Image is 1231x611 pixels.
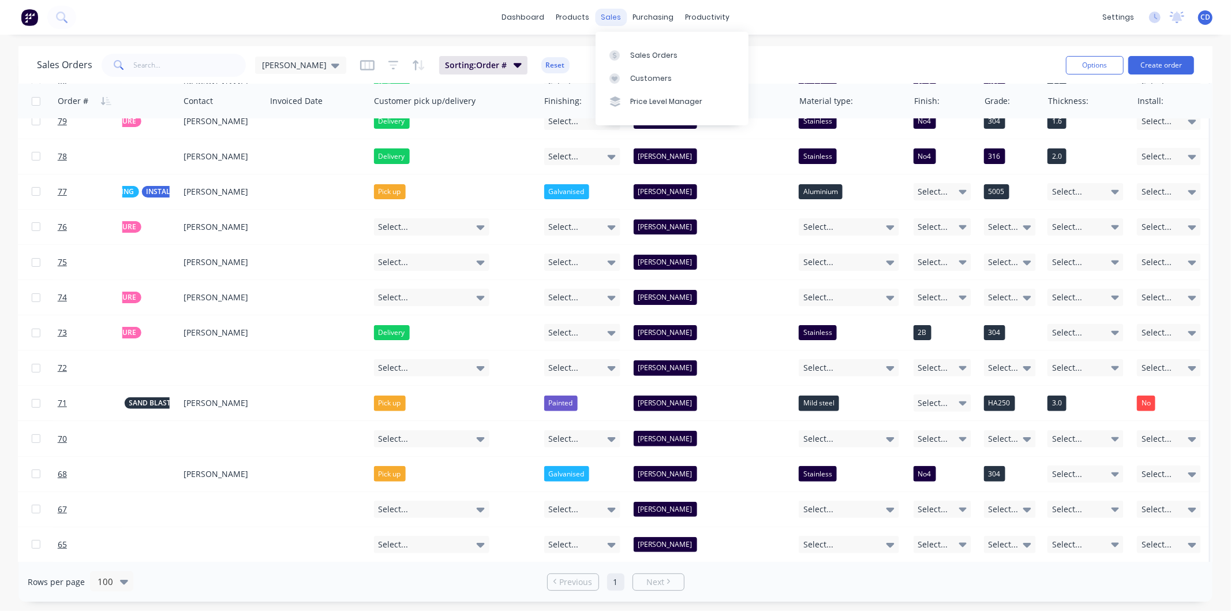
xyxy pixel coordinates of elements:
span: Painted [549,397,573,409]
button: Reset [541,57,570,73]
button: Pick up [374,396,406,411]
span: Select... [803,433,833,445]
span: Select... [1052,292,1082,303]
span: Select... [1142,504,1172,515]
span: Rows per page [28,576,85,588]
div: Price Level Manager [630,96,702,107]
h1: Sales Orders [37,59,92,70]
a: Previous page [548,576,598,588]
div: 1.6 [1047,113,1067,128]
div: Aluminium [799,184,843,199]
span: Select... [918,397,948,409]
button: Sorting:Order # [439,56,527,74]
div: No4 [914,466,936,481]
span: Select... [1142,186,1172,198]
span: Galvanised [549,186,585,198]
span: Select... [379,504,409,515]
a: 65 [58,527,127,562]
span: Select... [803,504,833,515]
a: 75 [58,245,127,280]
div: products [550,9,595,26]
a: Price Level Manager [596,90,749,113]
span: Select... [918,256,948,268]
a: 68 [58,457,127,491]
div: Finish: [914,95,940,107]
span: Select... [1052,362,1082,374]
div: 3.0 [1047,396,1067,411]
span: Select... [549,504,579,515]
a: 76 [58,210,127,244]
a: dashboard [496,9,550,26]
span: Select... [549,362,579,374]
span: Delivery [379,151,405,162]
span: Select... [918,504,948,515]
button: PAINTEDSAND BLASTED [83,397,185,409]
span: Select... [549,151,579,162]
button: Pick up [374,466,406,481]
span: Select... [1142,327,1172,338]
button: Delivery [374,148,410,163]
a: Page 1 is your current page [607,573,624,591]
a: 74 [58,280,127,315]
div: Finishing: [544,95,582,107]
div: [PERSON_NAME] [184,221,257,233]
a: 79 [58,104,127,139]
a: 77 [58,174,127,209]
span: Select... [1052,468,1082,480]
div: 316 [984,148,1005,163]
span: Select... [918,362,948,374]
div: Invoiced Date [270,95,323,107]
span: Select... [379,539,409,550]
div: Sales Orders [630,50,678,61]
span: 77 [58,186,67,198]
div: Stainless [799,466,837,481]
div: 2.0 [1047,148,1067,163]
span: 67 [58,504,67,515]
div: [PERSON_NAME] [634,219,697,234]
span: Select... [549,433,579,445]
span: Select... [379,362,409,374]
span: 70 [58,433,67,445]
span: Select... [1052,327,1082,338]
div: Contact [184,95,213,107]
span: Select... [989,433,1019,445]
a: Next page [633,576,684,588]
span: 72 [58,362,67,374]
button: GALVANISINGINSTALL [83,186,179,198]
div: 304 [984,466,1005,481]
div: Material type: [799,95,853,107]
button: Delivery [374,113,410,128]
span: 68 [58,468,67,480]
span: Select... [1142,116,1172,127]
div: 304 [984,113,1005,128]
span: Select... [989,362,1019,374]
span: Select... [918,186,948,198]
div: [PERSON_NAME] [634,537,697,552]
div: Mild steel [799,396,839,411]
span: Select... [1142,221,1172,233]
div: [PERSON_NAME] [634,148,697,163]
span: Select... [379,221,409,233]
span: Select... [803,256,833,268]
a: 67 [58,492,127,527]
span: INSTALL [147,186,175,198]
span: 73 [58,327,67,338]
button: Options [1066,56,1124,74]
span: 75 [58,256,67,268]
div: Install: [1138,95,1164,107]
div: [PERSON_NAME] [184,327,257,338]
span: Previous [559,576,592,588]
span: Pick up [379,468,401,480]
span: Select... [803,292,833,303]
button: Galvanised [544,466,589,481]
span: Select... [1142,362,1172,374]
span: Delivery [379,116,405,127]
span: Select... [918,221,948,233]
span: Select... [803,539,833,550]
a: 73 [58,315,127,350]
div: Stainless [799,148,837,163]
span: Select... [1052,539,1082,550]
div: HA250 [984,396,1015,411]
span: Select... [1052,504,1082,515]
span: Select... [549,292,579,303]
